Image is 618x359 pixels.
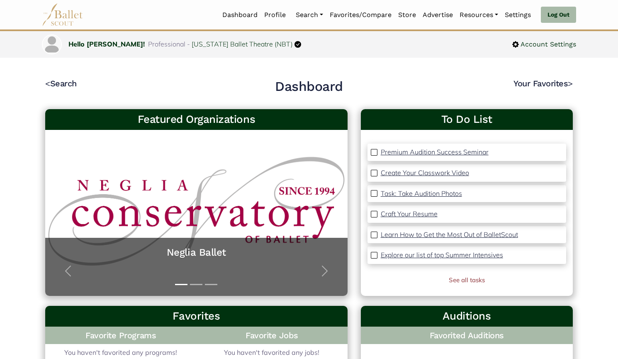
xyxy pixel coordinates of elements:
[381,147,489,158] a: Premium Audition Success Seminar
[367,112,566,127] a: To Do List
[219,6,261,24] a: Dashboard
[456,6,501,24] a: Resources
[45,327,196,344] h4: Favorite Programs
[367,309,566,323] h3: Auditions
[381,148,489,156] p: Premium Audition Success Seminar
[196,327,347,344] h4: Favorite Jobs
[148,40,185,48] span: Professional
[381,251,503,259] p: Explore our list of top Summer Intensives
[54,246,339,259] a: Neglia Ballet
[261,6,289,24] a: Profile
[395,6,419,24] a: Store
[192,40,293,48] a: [US_STATE] Ballet Theatre (NBT)
[43,35,61,54] img: profile picture
[190,280,202,289] button: Slide 2
[519,39,576,50] span: Account Settings
[175,280,187,289] button: Slide 1
[45,78,77,88] a: <Search
[381,250,503,261] a: Explore our list of top Summer Intensives
[326,6,395,24] a: Favorites/Compare
[381,169,469,177] p: Create Your Classwork Video
[381,230,518,239] p: Learn How to Get the Most Out of BalletScout
[419,6,456,24] a: Advertise
[52,112,341,127] h3: Featured Organizations
[187,40,190,48] span: -
[513,78,573,88] a: Your Favorites>
[45,78,50,88] code: <
[205,280,217,289] button: Slide 3
[449,276,485,284] a: See all tasks
[381,188,462,199] a: Task: Take Audition Photos
[381,168,469,178] a: Create Your Classwork Video
[381,210,438,218] p: Craft Your Resume
[541,7,576,23] a: Log Out
[68,40,145,48] a: Hello [PERSON_NAME]!
[381,209,438,220] a: Craft Your Resume
[568,78,573,88] code: >
[367,330,566,341] h4: Favorited Auditions
[512,39,576,50] a: Account Settings
[501,6,534,24] a: Settings
[275,78,343,95] h2: Dashboard
[292,6,326,24] a: Search
[52,309,341,323] h3: Favorites
[381,230,518,240] a: Learn How to Get the Most Out of BalletScout
[381,189,462,198] p: Task: Take Audition Photos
